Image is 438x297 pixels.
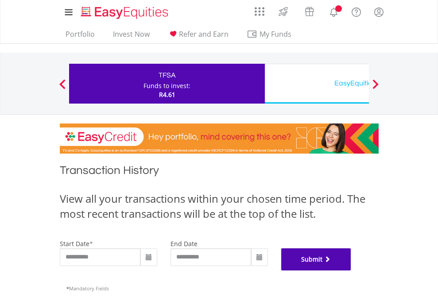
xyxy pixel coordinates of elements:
[247,28,305,40] span: My Funds
[171,239,198,248] label: end date
[78,2,172,20] a: Home page
[322,2,345,20] a: Notifications
[368,2,390,22] a: My Profile
[367,84,384,93] button: Next
[249,2,270,16] a: AppsGrid
[62,30,98,43] a: Portfolio
[276,4,291,19] img: thrive-v2.svg
[60,162,379,182] h1: Transaction History
[255,7,264,16] img: grid-menu-icon.svg
[302,4,317,19] img: vouchers-v2.svg
[143,81,190,90] div: Funds to invest:
[345,2,368,20] a: FAQ's and Support
[66,285,109,292] span: Mandatory Fields
[109,30,153,43] a: Invest Now
[74,69,260,81] div: TFSA
[60,191,379,222] div: View all your transactions within your chosen time period. The most recent transactions will be a...
[54,84,71,93] button: Previous
[60,239,89,248] label: start date
[159,90,175,99] span: R4.61
[281,248,351,270] button: Submit
[60,123,379,154] img: EasyCredit Promotion Banner
[164,30,232,43] a: Refer and Earn
[296,2,322,19] a: Vouchers
[179,29,229,39] span: Refer and Earn
[79,5,172,20] img: EasyEquities_Logo.png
